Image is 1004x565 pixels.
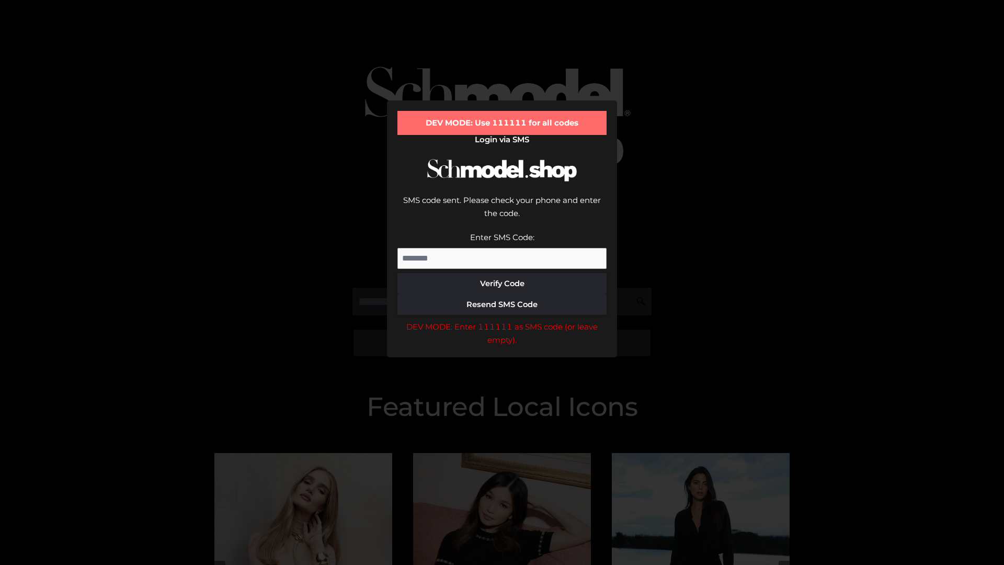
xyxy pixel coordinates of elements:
[424,150,580,191] img: Schmodel Logo
[397,294,607,315] button: Resend SMS Code
[397,111,607,135] div: DEV MODE: Use 111111 for all codes
[397,135,607,144] h2: Login via SMS
[397,194,607,231] div: SMS code sent. Please check your phone and enter the code.
[397,320,607,347] div: DEV MODE: Enter 111111 as SMS code (or leave empty).
[470,232,534,242] label: Enter SMS Code:
[397,273,607,294] button: Verify Code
